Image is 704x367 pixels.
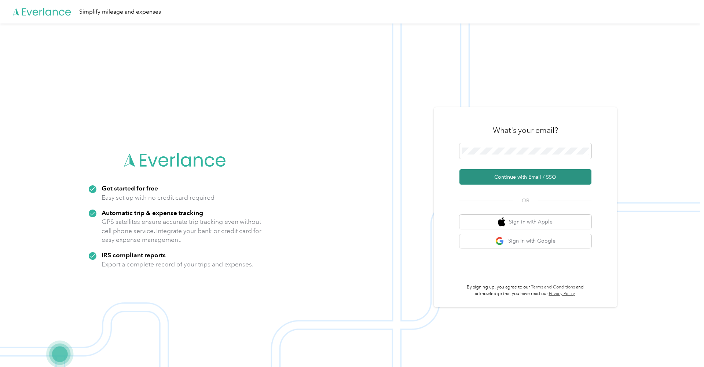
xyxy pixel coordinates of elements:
[459,284,591,297] p: By signing up, you agree to our and acknowledge that you have read our .
[102,209,203,217] strong: Automatic trip & expense tracking
[102,193,214,202] p: Easy set up with no credit card required
[459,169,591,185] button: Continue with Email / SSO
[495,237,505,246] img: google logo
[102,184,158,192] strong: Get started for free
[493,125,558,135] h3: What's your email?
[79,7,161,17] div: Simplify mileage and expenses
[531,284,575,290] a: Terms and Conditions
[513,197,538,204] span: OR
[102,260,253,269] p: Export a complete record of your trips and expenses.
[102,251,166,259] strong: IRS compliant reports
[549,291,575,297] a: Privacy Policy
[459,215,591,229] button: apple logoSign in with Apple
[102,217,262,244] p: GPS satellites ensure accurate trip tracking even without cell phone service. Integrate your bank...
[498,217,505,226] img: apple logo
[459,234,591,248] button: google logoSign in with Google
